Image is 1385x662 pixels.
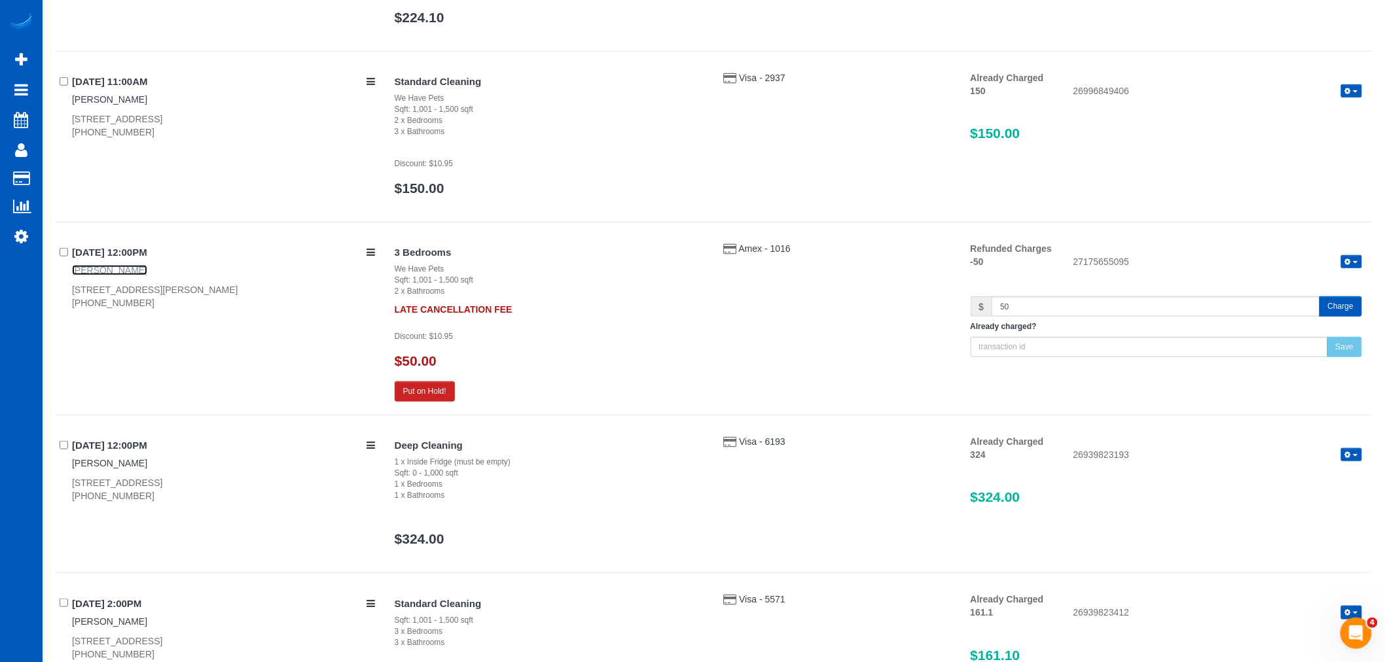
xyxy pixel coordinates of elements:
[395,626,704,637] div: 3 x Bedrooms
[395,381,455,402] button: Put on Hold!
[395,599,704,610] h4: Standard Cleaning
[971,594,1044,604] strong: Already Charged
[395,440,704,451] h4: Deep Cleaning
[8,13,34,31] img: Automaid Logo
[72,599,375,610] h4: [DATE] 2:00PM
[395,93,704,104] div: We Have Pets
[395,159,453,168] small: Discount: $10.95
[739,436,785,447] a: Visa - 6193
[395,332,453,341] small: Discount: $10.95
[72,247,375,258] h4: [DATE] 12:00PM
[971,337,1328,357] input: transaction id
[739,243,791,254] a: Amex - 1016
[395,181,444,196] a: $150.00
[395,531,444,546] a: $324.00
[1367,618,1378,628] span: 4
[395,286,704,297] div: 2 x Bathrooms
[395,298,513,315] strong: LATE CANCELLATION FEE
[395,104,704,115] div: Sqft: 1,001 - 1,500 sqft
[971,322,1362,331] h5: Already charged?
[739,594,785,604] a: Visa - 5571
[971,449,986,460] strong: 324
[395,353,437,368] a: $50.00
[395,115,704,126] div: 2 x Bedrooms
[971,436,1044,447] strong: Already Charged
[971,73,1044,83] strong: Already Charged
[395,637,704,648] div: 3 x Bathrooms
[395,490,704,501] div: 1 x Bathrooms
[395,615,704,626] div: Sqft: 1,001 - 1,500 sqft
[72,635,375,661] div: [STREET_ADDRESS] [PHONE_NUMBER]
[395,479,704,490] div: 1 x Bedrooms
[971,489,1020,504] span: $324.00
[395,247,704,258] h4: 3 Bedrooms
[395,10,444,25] a: $224.10
[739,73,785,83] a: Visa - 2937
[72,113,375,139] div: [STREET_ADDRESS] [PHONE_NUMBER]
[72,476,375,502] div: [STREET_ADDRESS] [PHONE_NUMBER]
[1340,618,1372,649] iframe: Intercom live chat
[72,616,147,627] a: [PERSON_NAME]
[971,607,994,618] strong: 161.1
[395,468,704,479] div: Sqft: 0 - 1,000 sqft
[395,264,704,275] div: We Have Pets
[1064,84,1372,100] div: 26996849406
[1320,296,1362,317] button: Charge
[72,77,375,88] h4: [DATE] 11:00AM
[1064,606,1372,621] div: 26939823412
[395,77,704,88] h4: Standard Cleaning
[72,283,375,309] div: [STREET_ADDRESS][PERSON_NAME] [PHONE_NUMBER]
[72,94,147,105] a: [PERSON_NAME]
[72,440,375,451] h4: [DATE] 12:00PM
[1064,255,1372,271] div: 27175655095
[395,457,704,468] div: 1 x Inside Fridge (must be empty)
[971,243,1052,254] strong: Refunded Charges
[72,458,147,468] a: [PERSON_NAME]
[971,256,984,267] strong: -50
[971,126,1020,141] span: $150.00
[395,275,704,286] div: Sqft: 1,001 - 1,500 sqft
[395,126,704,137] div: 3 x Bathrooms
[72,265,147,275] a: [PERSON_NAME]
[1064,448,1372,464] div: 26939823193
[971,296,992,317] span: $
[971,86,986,96] strong: 150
